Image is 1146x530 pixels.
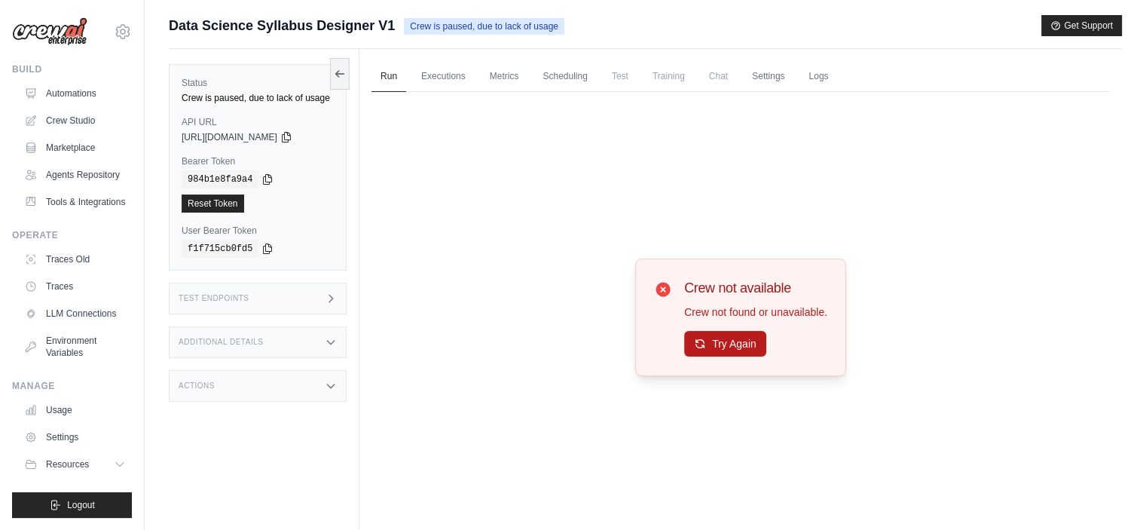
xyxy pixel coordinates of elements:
[182,77,334,89] label: Status
[18,109,132,133] a: Crew Studio
[743,61,793,93] a: Settings
[179,338,263,347] h3: Additional Details
[12,380,132,392] div: Manage
[643,61,694,91] span: Training is not available until the deployment is complete
[799,61,837,93] a: Logs
[18,190,132,214] a: Tools & Integrations
[182,240,258,258] code: f1f715cb0fd5
[12,17,87,46] img: Logo
[182,131,277,143] span: [URL][DOMAIN_NAME]
[684,305,827,320] p: Crew not found or unavailable.
[12,492,132,518] button: Logout
[684,277,827,299] h3: Crew not available
[179,294,249,303] h3: Test Endpoints
[18,163,132,187] a: Agents Repository
[12,229,132,241] div: Operate
[18,247,132,271] a: Traces Old
[412,61,475,93] a: Executions
[18,274,132,299] a: Traces
[18,398,132,422] a: Usage
[18,81,132,106] a: Automations
[481,61,528,93] a: Metrics
[18,425,132,449] a: Settings
[182,225,334,237] label: User Bearer Token
[404,18,564,35] span: Crew is paused, due to lack of usage
[603,61,637,91] span: Test
[182,116,334,128] label: API URL
[18,136,132,160] a: Marketplace
[18,302,132,326] a: LLM Connections
[179,381,215,391] h3: Actions
[18,452,132,476] button: Resources
[12,63,132,75] div: Build
[182,170,258,188] code: 984b1e8fa9a4
[182,155,334,167] label: Bearer Token
[1041,15,1122,36] button: Get Support
[169,15,395,36] span: Data Science Syllabus Designer V1
[46,458,89,470] span: Resources
[371,61,406,93] a: Run
[533,61,596,93] a: Scheduling
[700,61,737,91] span: Chat is not available until the deployment is complete
[182,92,334,104] div: Crew is paused, due to lack of usage
[67,499,95,511] span: Logout
[18,329,132,365] a: Environment Variables
[684,331,766,357] button: Try Again
[182,195,244,213] a: Reset Token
